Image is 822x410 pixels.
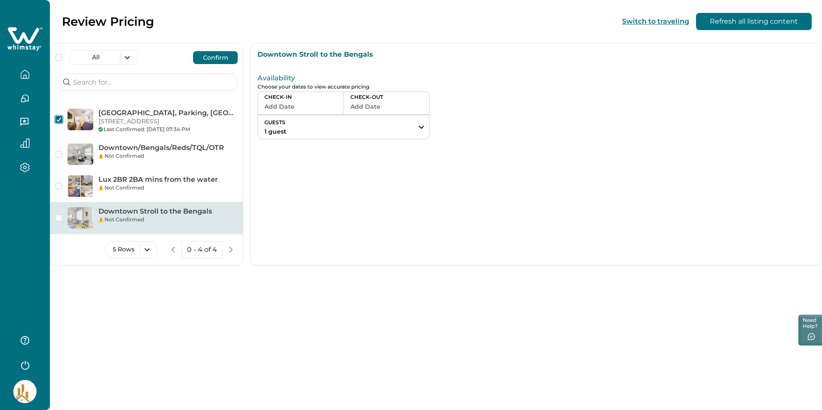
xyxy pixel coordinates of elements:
img: King Bed, Parking, Near Stadium [67,109,93,130]
img: Downtown Stroll to the Bengals [67,207,93,229]
p: Review Pricing [62,14,154,29]
button: checkbox [55,183,62,190]
button: checkbox [55,151,62,158]
p: Downtown/Bengals/Reds/TQL/OTR [98,144,238,152]
input: Search for... [55,73,238,91]
p: Downtown Stroll to the Bengals [98,207,238,216]
div: Not Confirmed [98,152,238,160]
p: CHECK-IN [264,94,337,101]
p: Choose your dates to view accurate pricing [258,84,612,90]
button: Refresh all listing content [696,13,812,30]
p: Availability [258,74,612,83]
button: Confirm [193,51,238,64]
p: Lux 2BR 2BA mins from the water [98,175,238,184]
p: Downtown Stroll to the Bengals [258,50,815,59]
button: 5 Rows [105,241,158,258]
button: previous page [165,241,182,258]
p: GUESTS [258,116,293,126]
p: [GEOGRAPHIC_DATA], Parking, [GEOGRAPHIC_DATA] [98,109,238,117]
button: Add Date [264,101,337,113]
button: GUESTS1 guest [258,115,429,139]
button: checkbox [55,116,62,123]
div: Not Confirmed [98,216,238,223]
p: [STREET_ADDRESS] [98,117,238,126]
div: Not Confirmed [98,184,238,192]
img: Lux 2BR 2BA mins from the water [67,175,93,197]
img: Downtown/Bengals/Reds/TQL/OTR [67,144,93,165]
button: Add Date [350,101,423,113]
button: 0 - 4 of 4 [181,241,223,258]
button: checkbox [55,214,62,221]
p: 0 - 4 of 4 [187,245,217,254]
div: Last Confirmed: [DATE] 07:34 PM [98,125,238,133]
button: All [69,50,138,65]
button: 1 guest [258,126,293,138]
p: CHECK-OUT [350,94,423,101]
button: next page [222,241,239,258]
img: Whimstay Host [13,380,37,403]
button: Switch to traveling [622,17,689,25]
